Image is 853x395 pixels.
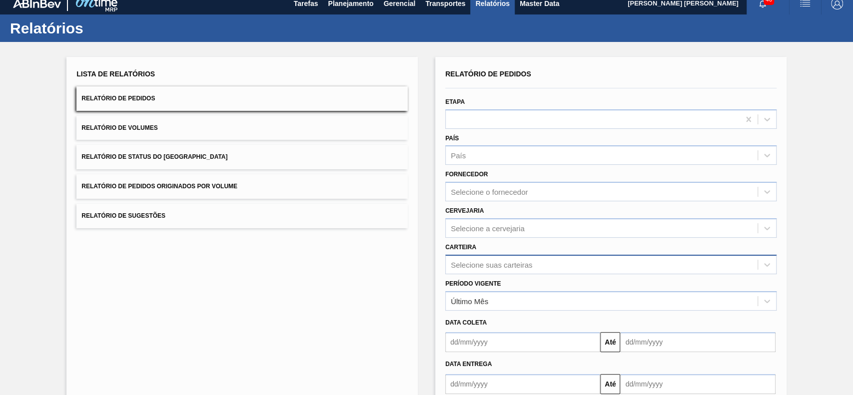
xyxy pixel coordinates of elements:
span: Data coleta [445,319,487,326]
label: País [445,135,459,142]
label: Cervejaria [445,207,484,214]
input: dd/mm/yyyy [445,332,600,352]
button: Até [600,374,620,394]
label: Período Vigente [445,280,501,287]
input: dd/mm/yyyy [445,374,600,394]
button: Relatório de Pedidos [76,86,408,111]
input: dd/mm/yyyy [620,332,775,352]
span: Relatório de Pedidos [445,70,531,78]
label: Carteira [445,244,476,251]
span: Data entrega [445,361,492,368]
div: Selecione a cervejaria [451,224,525,232]
div: Selecione suas carteiras [451,260,532,269]
div: País [451,151,466,160]
label: Fornecedor [445,171,488,178]
button: Relatório de Pedidos Originados por Volume [76,174,408,199]
span: Relatório de Pedidos Originados por Volume [81,183,237,190]
span: Relatório de Status do [GEOGRAPHIC_DATA] [81,153,227,160]
div: Selecione o fornecedor [451,188,528,196]
label: Etapa [445,98,465,105]
span: Lista de Relatórios [76,70,155,78]
input: dd/mm/yyyy [620,374,775,394]
button: Até [600,332,620,352]
span: Relatório de Pedidos [81,95,155,102]
button: Relatório de Status do [GEOGRAPHIC_DATA] [76,145,408,169]
span: Relatório de Volumes [81,124,157,131]
h1: Relatórios [10,22,187,34]
div: Último Mês [451,297,488,305]
button: Relatório de Sugestões [76,204,408,228]
button: Relatório de Volumes [76,116,408,140]
span: Relatório de Sugestões [81,212,165,219]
